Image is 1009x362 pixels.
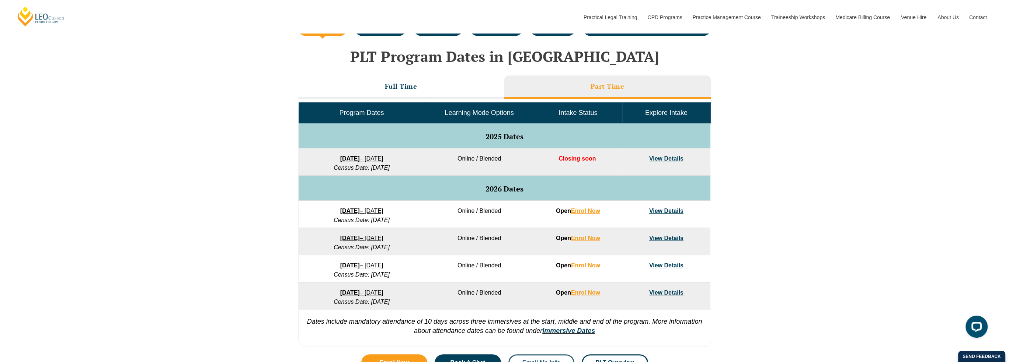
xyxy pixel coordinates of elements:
strong: Open [556,289,600,296]
strong: [DATE] [340,235,360,241]
iframe: LiveChat chat widget [960,313,991,344]
a: [DATE]– [DATE] [340,235,383,241]
a: View Details [649,235,683,241]
a: View Details [649,155,683,162]
td: Online / Blended [425,282,534,310]
a: CPD Programs [642,1,687,33]
a: Traineeship Workshops [766,1,830,33]
td: Online / Blended [425,255,534,282]
span: Program Dates [339,109,384,116]
h3: Part Time [591,82,624,91]
strong: Open [556,235,600,241]
a: Practice Management Course [687,1,766,33]
span: Intake Status [559,109,597,116]
a: Enrol Now [571,208,600,214]
span: Closing soon [559,155,596,162]
strong: Open [556,208,600,214]
a: [DATE]– [DATE] [340,155,383,162]
em: Dates include mandatory attendance of 10 days across three immersives at the start, middle and en... [307,318,702,334]
td: Online / Blended [425,201,534,228]
span: 2026 Dates [486,184,523,194]
a: View Details [649,208,683,214]
em: Census Date: [DATE] [334,244,390,250]
strong: [DATE] [340,155,360,162]
strong: [DATE] [340,289,360,296]
a: About Us [932,1,964,33]
a: Medicare Billing Course [830,1,895,33]
a: View Details [649,289,683,296]
strong: [DATE] [340,208,360,214]
td: Online / Blended [425,228,534,255]
a: Venue Hire [895,1,932,33]
a: Enrol Now [571,235,600,241]
a: Immersive Dates [542,327,595,334]
h3: Full Time [385,82,417,91]
a: Enrol Now [571,262,600,268]
em: Census Date: [DATE] [334,299,390,305]
a: [DATE]– [DATE] [340,262,383,268]
a: Contact [964,1,992,33]
a: [DATE]– [DATE] [340,208,383,214]
a: [DATE]– [DATE] [340,289,383,296]
em: Census Date: [DATE] [334,217,390,223]
h2: PLT Program Dates in [GEOGRAPHIC_DATA] [295,48,715,64]
a: Practical Legal Training [578,1,642,33]
span: Explore Intake [645,109,688,116]
strong: [DATE] [340,262,360,268]
a: Enrol Now [571,289,600,296]
em: Census Date: [DATE] [334,271,390,278]
a: View Details [649,262,683,268]
span: Learning Mode Options [445,109,514,116]
span: 2025 Dates [486,131,523,141]
td: Online / Blended [425,148,534,176]
em: Census Date: [DATE] [334,165,390,171]
strong: Open [556,262,600,268]
a: [PERSON_NAME] Centre for Law [17,6,66,27]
